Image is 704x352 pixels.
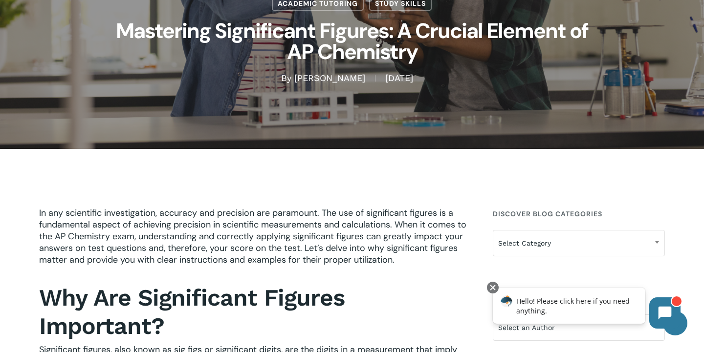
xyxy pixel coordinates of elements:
[493,205,665,223] h4: Discover Blog Categories
[39,207,466,266] span: In any scientific investigation, accuracy and precision are paramount. The use of significant fig...
[39,284,345,340] b: Why Are Significant Figures Important?
[281,75,291,82] span: By
[493,230,665,256] span: Select Category
[294,73,365,83] a: [PERSON_NAME]
[375,75,423,82] span: [DATE]
[493,233,664,253] span: Select Category
[483,280,690,338] iframe: Chatbot
[108,11,596,72] h1: Mastering Significant Figures: A Crucial Element of AP Chemistry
